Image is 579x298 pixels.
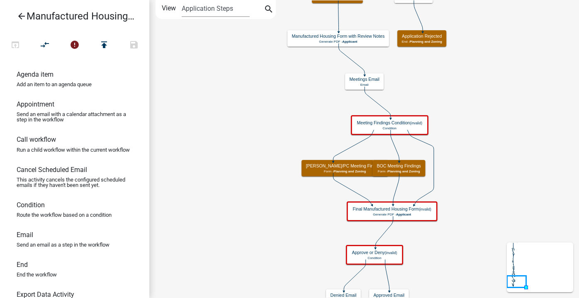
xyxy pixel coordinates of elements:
[17,147,130,153] p: Run a child workflow within the current workflow
[350,77,380,82] h5: Meetings Email
[129,40,139,51] i: save
[119,36,149,54] button: Save
[353,212,431,216] p: Generate PDF -
[402,39,442,43] p: End -
[17,177,133,188] p: This activity cancels the configured scheduled emails if they haven't been sent yet.
[17,100,54,108] h6: Appointment
[377,163,421,169] h5: BOC Meeting Findings
[10,40,20,51] i: open_in_browser
[352,250,397,255] h5: Approve or Deny
[17,231,33,239] h6: Email
[387,169,420,173] span: Planning and Zoning
[17,70,54,78] h6: Agenda item
[262,3,275,17] button: search
[292,34,385,39] h5: Manufactured Housing Form with Review Notes
[331,293,357,298] h5: Denied Email
[396,212,411,216] span: Applicant
[419,207,431,211] small: (invalid)
[377,169,421,173] p: Form -
[385,251,397,255] small: (invalid)
[409,39,442,43] span: Planning and Zoning
[292,39,385,43] p: Generate PDF -
[352,256,397,259] p: Condition
[17,212,112,218] p: Route the workflow based on a condition
[306,169,384,173] p: Form -
[89,36,119,54] button: Publish
[353,206,431,212] h5: Final Manufactured Housing Form
[306,163,384,169] h5: [PERSON_NAME]/PC Meeting Findings
[264,4,274,16] i: search
[30,36,60,54] button: Auto Layout
[70,40,80,51] i: error
[17,166,87,174] h6: Cancel Scheduled Email
[99,40,109,51] i: publish
[0,36,149,56] div: Workflow actions
[17,82,92,87] p: Add an item to an agenda queue
[402,34,442,39] h5: Application Rejected
[0,36,30,54] button: Test Workflow
[17,11,27,23] i: arrow_back
[60,36,90,54] button: 5 problems in this workflow
[17,242,109,247] p: Send an email as a step in the workflow
[333,169,366,173] span: Planning and Zoning
[357,120,423,126] h5: Meeting Findings Condition
[17,272,57,277] p: End the workflow
[17,136,56,143] h6: Call workflow
[40,40,50,51] i: compare_arrows
[7,7,136,26] a: Manufactured Housing Unit Application
[17,111,133,122] p: Send an email with a calendar attachment as a step in the workflow
[374,293,405,298] h5: Approved Email
[17,201,45,209] h6: Condition
[342,39,357,43] span: Applicant
[350,82,380,86] p: Email
[410,121,422,125] small: (invalid)
[17,261,28,269] h6: End
[357,126,423,130] p: Condition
